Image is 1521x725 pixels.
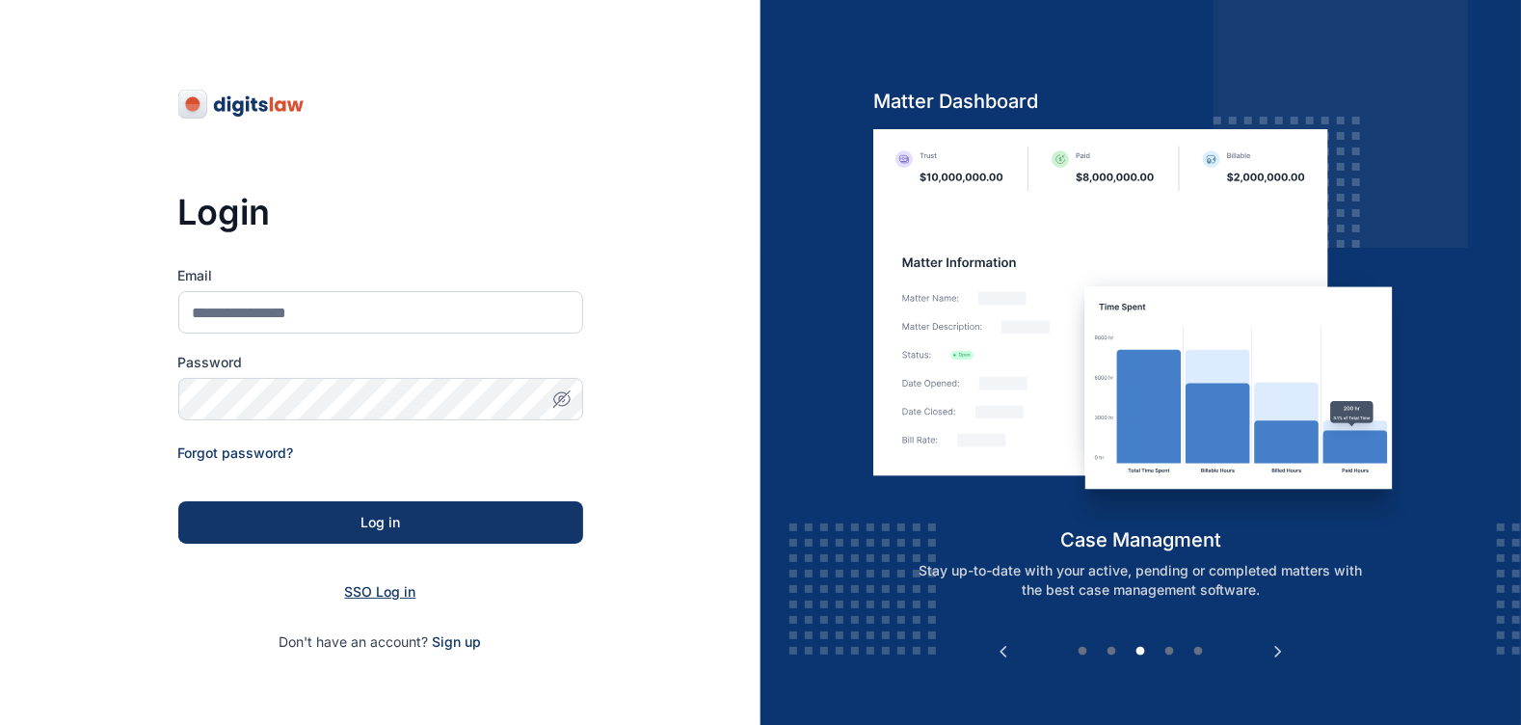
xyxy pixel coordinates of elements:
button: 4 [1161,642,1180,661]
img: case-management [873,129,1408,526]
h3: Login [178,193,583,231]
button: 2 [1103,642,1122,661]
a: Forgot password? [178,444,294,461]
a: SSO Log in [345,583,416,600]
button: Previous [994,642,1013,661]
img: digitslaw-logo [178,89,306,120]
p: Don't have an account? [178,632,583,652]
h5: case managment [873,526,1408,553]
a: Sign up [433,633,482,650]
span: Sign up [433,632,482,652]
h5: Matter Dashboard [873,88,1408,115]
button: 1 [1074,642,1093,661]
button: 3 [1132,642,1151,661]
label: Email [178,266,583,285]
label: Password [178,353,583,372]
button: 5 [1189,642,1209,661]
button: Next [1268,642,1288,661]
p: Stay up-to-date with your active, pending or completed matters with the best case management soft... [894,561,1388,600]
button: Log in [178,501,583,544]
div: Log in [209,513,552,532]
